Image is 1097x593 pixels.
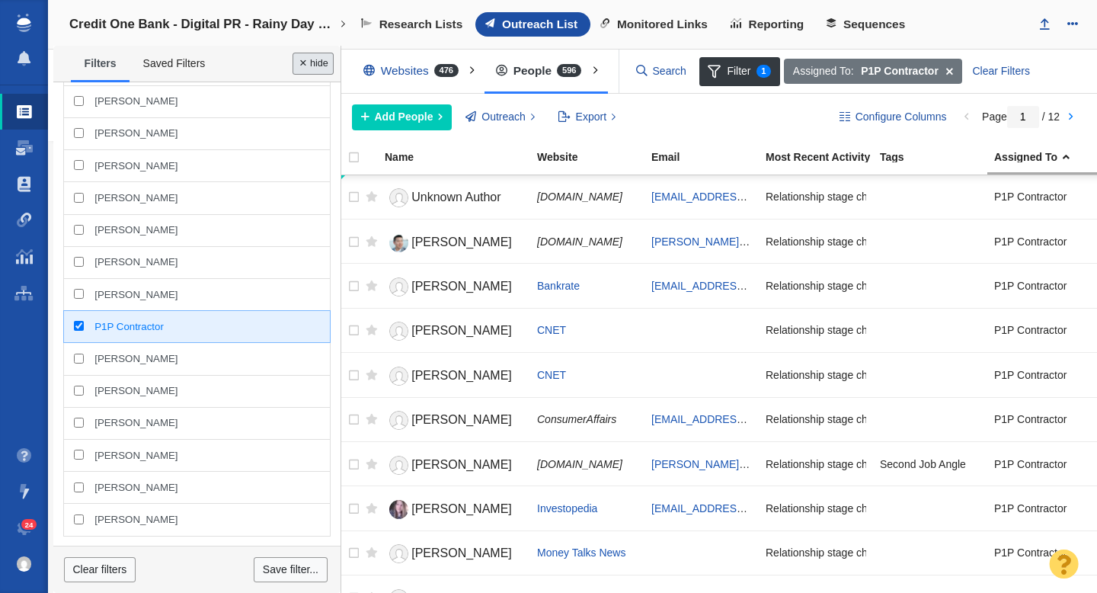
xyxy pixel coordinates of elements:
[576,109,606,125] span: Export
[71,48,130,80] a: Filters
[94,513,178,527] span: [PERSON_NAME]
[94,416,178,430] span: [PERSON_NAME]
[385,318,523,345] a: [PERSON_NAME]
[411,547,512,559] span: [PERSON_NAME]
[994,403,1095,436] div: P1P Contractor
[74,450,84,460] input: [PERSON_NAME]
[94,320,164,334] span: P1P Contractor
[651,280,832,292] a: [EMAIL_ADDRESS][DOMAIN_NAME]
[352,53,477,88] div: Websites
[74,128,84,138] input: [PERSON_NAME]
[766,546,1064,559] span: Relationship stage changed to: Attempting To Reach, 1 Attempt
[537,413,616,425] span: ConsumerAffairs
[385,152,536,162] div: Name
[651,502,832,514] a: [EMAIL_ADDRESS][DOMAIN_NAME]
[817,12,918,37] a: Sequences
[537,191,622,203] span: [DOMAIN_NAME]
[17,14,30,32] img: buzzstream_logo_iconsimple.png
[94,255,178,269] span: [PERSON_NAME]
[699,57,780,86] span: Filter
[651,152,764,165] a: Email
[964,59,1038,85] div: Clear Filters
[475,12,590,37] a: Outreach List
[74,96,84,106] input: [PERSON_NAME]
[994,447,1095,480] div: P1P Contractor
[385,363,523,389] a: [PERSON_NAME]
[537,369,566,381] a: CNET
[721,12,817,37] a: Reporting
[94,127,178,140] span: [PERSON_NAME]
[756,65,772,78] span: 1
[766,457,1064,471] span: Relationship stage changed to: Attempting To Reach, 1 Attempt
[830,104,955,130] button: Configure Columns
[351,12,475,37] a: Research Lists
[17,556,32,572] img: 8a21b1a12a7554901d364e890baed237
[385,540,523,567] a: [PERSON_NAME]
[385,184,523,211] a: Unknown Author
[537,324,566,336] a: CNET
[651,413,919,425] a: [EMAIL_ADDRESS][PERSON_NAME][DOMAIN_NAME]
[379,18,463,31] span: Research Lists
[856,109,947,125] span: Configure Columns
[74,514,84,524] input: [PERSON_NAME]
[21,519,37,530] span: 24
[293,53,334,75] button: Done
[994,358,1095,391] div: P1P Contractor
[994,537,1095,569] div: P1P Contractor
[793,63,854,79] span: Assigned To:
[537,502,597,514] a: Investopedia
[74,354,84,364] input: [PERSON_NAME]
[385,407,523,434] a: [PERSON_NAME]
[94,159,178,173] span: [PERSON_NAME]
[352,104,452,130] button: Add People
[411,369,512,382] span: [PERSON_NAME]
[994,314,1095,347] div: P1P Contractor
[994,225,1095,258] div: P1P Contractor
[254,557,327,583] a: Save filter...
[843,18,905,31] span: Sequences
[766,152,878,162] div: Most Recent Activity
[994,181,1095,213] div: P1P Contractor
[411,191,501,204] span: Unknown Author
[880,152,993,162] div: Tags
[385,496,523,523] a: [PERSON_NAME]
[385,452,523,479] a: [PERSON_NAME]
[766,235,1064,248] span: Relationship stage changed to: Attempting To Reach, 1 Attempt
[94,481,178,495] span: [PERSON_NAME]
[880,457,966,471] span: Second Job Angle
[74,289,84,299] input: [PERSON_NAME]
[434,64,459,77] span: 476
[982,111,1060,123] span: Page / 12
[651,236,919,248] a: [PERSON_NAME][EMAIL_ADDRESS][DOMAIN_NAME]
[537,280,580,292] a: Bankrate
[69,17,336,32] h4: Credit One Bank - Digital PR - Rainy Day Fund
[994,492,1095,524] div: P1P Contractor
[766,190,1064,204] span: Relationship stage changed to: Attempting To Reach, 1 Attempt
[74,418,84,428] input: [PERSON_NAME]
[375,109,433,125] span: Add People
[617,18,708,31] span: Monitored Links
[94,95,178,108] span: [PERSON_NAME]
[630,58,694,85] input: Search
[94,223,178,237] span: [PERSON_NAME]
[64,557,136,583] a: Clear filters
[537,547,625,559] span: Money Talks News
[651,191,832,203] a: [EMAIL_ADDRESS][DOMAIN_NAME]
[94,191,178,205] span: [PERSON_NAME]
[411,502,512,515] span: [PERSON_NAME]
[880,152,993,165] a: Tags
[481,109,526,125] span: Outreach
[411,458,512,471] span: [PERSON_NAME]
[766,502,1064,515] span: Relationship stage changed to: Attempting To Reach, 1 Attempt
[766,323,1064,337] span: Relationship stage changed to: Attempting To Reach, 1 Attempt
[537,458,622,470] span: [DOMAIN_NAME]
[457,104,544,130] button: Outreach
[537,236,622,248] span: [DOMAIN_NAME]
[94,352,178,366] span: [PERSON_NAME]
[94,449,178,463] span: [PERSON_NAME]
[549,104,625,130] button: Export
